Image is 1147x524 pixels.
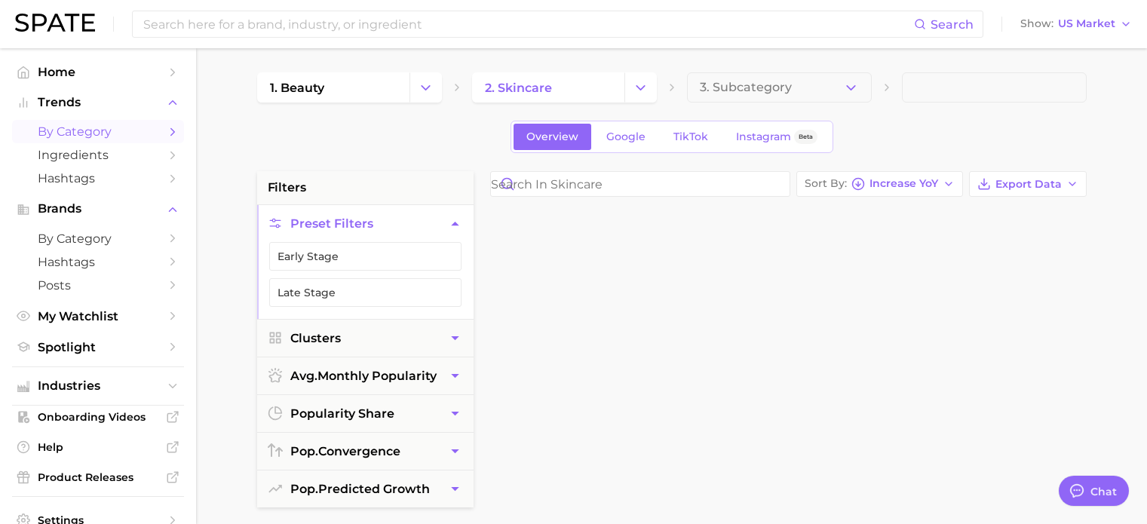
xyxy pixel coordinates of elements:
[15,14,95,32] img: SPATE
[38,255,158,269] span: Hashtags
[257,320,474,357] button: Clusters
[12,120,184,143] a: by Category
[700,81,792,94] span: 3. Subcategory
[805,179,847,188] span: Sort By
[38,379,158,393] span: Industries
[673,130,708,143] span: TikTok
[723,124,830,150] a: InstagramBeta
[12,250,184,274] a: Hashtags
[290,444,400,458] span: convergence
[12,305,184,328] a: My Watchlist
[12,91,184,114] button: Trends
[1058,20,1115,28] span: US Market
[257,357,474,394] button: avg.monthly popularity
[661,124,721,150] a: TikTok
[290,482,318,496] abbr: popularity index
[514,124,591,150] a: Overview
[142,11,914,37] input: Search here for a brand, industry, or ingredient
[12,227,184,250] a: by Category
[270,81,324,95] span: 1. beauty
[38,124,158,139] span: by Category
[12,198,184,220] button: Brands
[1020,20,1053,28] span: Show
[736,130,791,143] span: Instagram
[491,172,790,196] input: Search in skincare
[38,440,158,454] span: Help
[931,17,974,32] span: Search
[290,216,373,231] span: Preset Filters
[606,130,646,143] span: Google
[485,81,552,95] span: 2. skincare
[38,309,158,323] span: My Watchlist
[38,340,158,354] span: Spotlight
[38,148,158,162] span: Ingredients
[687,72,872,103] button: 3. Subcategory
[796,171,963,197] button: Sort ByIncrease YoY
[257,470,474,507] button: pop.predicted growth
[290,369,317,383] abbr: average
[995,178,1062,191] span: Export Data
[12,336,184,359] a: Spotlight
[290,369,437,383] span: monthly popularity
[290,331,341,345] span: Clusters
[12,436,184,458] a: Help
[290,482,430,496] span: predicted growth
[12,466,184,489] a: Product Releases
[472,72,624,103] a: 2. skincare
[12,274,184,297] a: Posts
[969,171,1087,197] button: Export Data
[38,231,158,246] span: by Category
[269,242,462,271] button: Early Stage
[869,179,938,188] span: Increase YoY
[268,179,306,197] span: filters
[290,406,394,421] span: popularity share
[38,202,158,216] span: Brands
[257,433,474,470] button: pop.convergence
[38,171,158,185] span: Hashtags
[257,72,409,103] a: 1. beauty
[526,130,578,143] span: Overview
[409,72,442,103] button: Change Category
[593,124,658,150] a: Google
[12,143,184,167] a: Ingredients
[257,395,474,432] button: popularity share
[799,130,813,143] span: Beta
[12,60,184,84] a: Home
[38,278,158,293] span: Posts
[290,444,318,458] abbr: popularity index
[12,406,184,428] a: Onboarding Videos
[269,278,462,307] button: Late Stage
[38,96,158,109] span: Trends
[12,375,184,397] button: Industries
[38,470,158,484] span: Product Releases
[257,205,474,242] button: Preset Filters
[1017,14,1136,34] button: ShowUS Market
[38,410,158,424] span: Onboarding Videos
[38,65,158,79] span: Home
[624,72,657,103] button: Change Category
[12,167,184,190] a: Hashtags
